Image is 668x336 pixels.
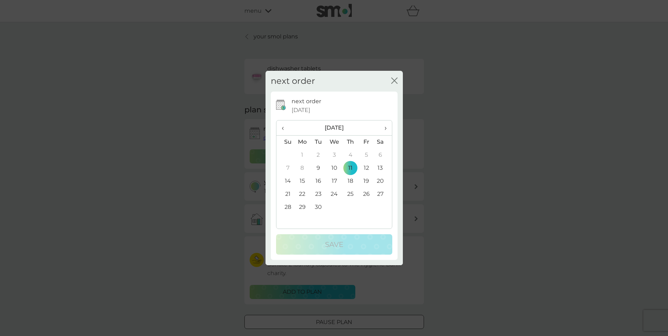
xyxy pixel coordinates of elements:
button: close [391,77,398,85]
td: 13 [374,162,392,175]
td: 15 [294,175,311,188]
td: 5 [358,149,374,162]
td: 8 [294,162,311,175]
td: 1 [294,149,311,162]
th: Fr [358,135,374,149]
td: 19 [358,175,374,188]
td: 11 [342,162,358,175]
p: next order [292,97,321,106]
td: 23 [310,188,326,201]
span: › [379,120,386,135]
td: 20 [374,175,392,188]
td: 25 [342,188,358,201]
td: 14 [276,175,294,188]
td: 17 [326,175,342,188]
th: Mo [294,135,311,149]
th: Tu [310,135,326,149]
th: Su [276,135,294,149]
td: 6 [374,149,392,162]
td: 26 [358,188,374,201]
td: 2 [310,149,326,162]
th: Th [342,135,358,149]
th: Sa [374,135,392,149]
span: ‹ [282,120,289,135]
h2: next order [271,76,315,86]
td: 30 [310,201,326,214]
td: 21 [276,188,294,201]
td: 10 [326,162,342,175]
td: 4 [342,149,358,162]
td: 9 [310,162,326,175]
button: Save [276,234,392,255]
td: 22 [294,188,311,201]
td: 18 [342,175,358,188]
td: 16 [310,175,326,188]
td: 27 [374,188,392,201]
td: 3 [326,149,342,162]
td: 28 [276,201,294,214]
th: We [326,135,342,149]
td: 29 [294,201,311,214]
th: [DATE] [294,120,374,136]
td: 7 [276,162,294,175]
td: 24 [326,188,342,201]
span: [DATE] [292,106,310,115]
p: Save [325,239,343,250]
td: 12 [358,162,374,175]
